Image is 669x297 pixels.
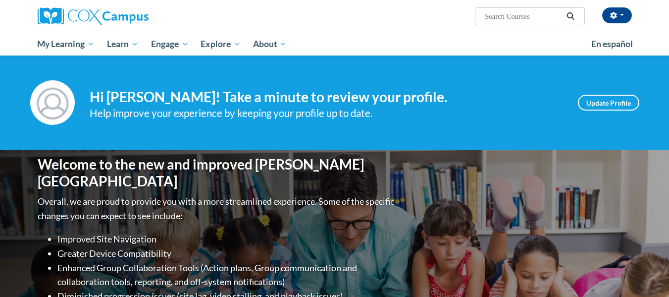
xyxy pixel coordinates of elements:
[90,105,563,121] div: Help improve your experience by keeping your profile up to date.
[585,34,639,55] a: En español
[30,80,75,125] img: Profile Image
[38,194,397,223] p: Overall, we are proud to provide you with a more streamlined experience. Some of the specific cha...
[591,39,633,49] span: En español
[145,33,195,56] a: Engage
[602,7,632,23] button: Account Settings
[38,7,226,25] a: Cox Campus
[563,10,578,22] button: Search
[90,89,563,106] h4: Hi [PERSON_NAME]! Take a minute to review your profile.
[253,38,287,50] span: About
[57,232,397,246] li: Improved Site Navigation
[38,156,397,189] h1: Welcome to the new and improved [PERSON_NAME][GEOGRAPHIC_DATA]
[151,38,188,50] span: Engage
[629,257,661,289] iframe: Button to launch messaging window
[23,33,647,56] div: Main menu
[247,33,293,56] a: About
[57,246,397,261] li: Greater Device Compatibility
[101,33,145,56] a: Learn
[57,261,397,290] li: Enhanced Group Collaboration Tools (Action plans, Group communication and collaboration tools, re...
[38,7,149,25] img: Cox Campus
[107,38,138,50] span: Learn
[37,38,94,50] span: My Learning
[578,95,639,111] a: Update Profile
[194,33,247,56] a: Explore
[201,38,240,50] span: Explore
[31,33,101,56] a: My Learning
[484,10,563,22] input: Search Courses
